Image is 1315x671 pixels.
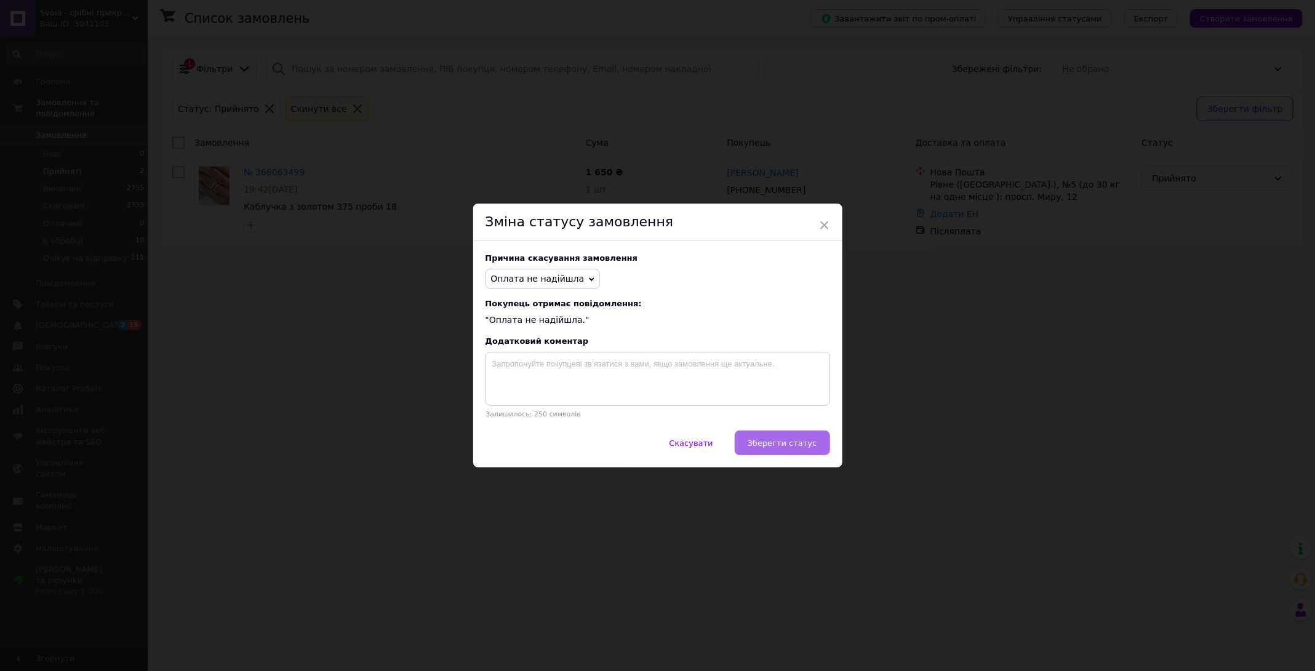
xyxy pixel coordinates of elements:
div: Зміна статусу замовлення [473,204,842,241]
span: Скасувати [669,439,713,448]
div: "Оплата не надійшла." [486,299,830,327]
button: Зберегти статус [735,431,830,455]
p: Залишилось: 250 символів [486,410,830,418]
span: Покупець отримає повідомлення: [486,299,830,308]
div: Додатковий коментар [486,336,830,346]
span: Зберегти статус [748,439,817,448]
div: Причина скасування замовлення [486,253,830,263]
span: × [819,215,830,236]
button: Скасувати [656,431,725,455]
span: Оплата не надійшла [491,274,585,284]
